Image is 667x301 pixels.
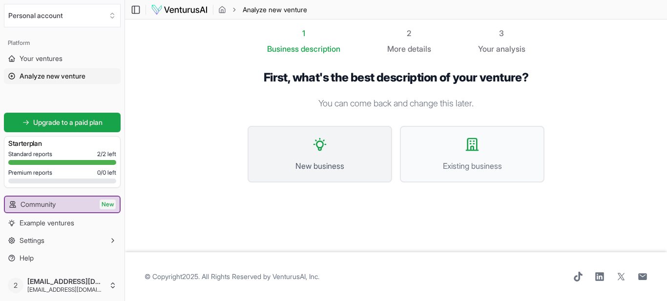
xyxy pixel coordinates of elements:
span: [EMAIL_ADDRESS][DOMAIN_NAME] [27,286,105,294]
span: Standard reports [8,150,52,158]
div: Platform [4,35,121,51]
span: Upgrade to a paid plan [33,118,103,127]
h3: Starter plan [8,139,116,148]
a: CommunityNew [5,197,120,212]
a: Example ventures [4,215,121,231]
button: 2[EMAIL_ADDRESS][DOMAIN_NAME][EMAIL_ADDRESS][DOMAIN_NAME] [4,274,121,297]
button: Settings [4,233,121,248]
span: © Copyright 2025 . All Rights Reserved by . [145,272,319,281]
button: Existing business [400,126,544,182]
span: Your ventures [20,54,63,63]
span: 2 / 2 left [97,150,116,158]
span: Analyze new venture [20,71,85,81]
span: Help [20,253,34,263]
a: Analyze new venture [4,68,121,84]
div: 2 [387,27,431,39]
button: Select an organization [4,4,121,27]
div: 3 [478,27,525,39]
span: [EMAIL_ADDRESS][DOMAIN_NAME] [27,277,105,286]
span: 0 / 0 left [97,169,116,177]
a: VenturusAI, Inc [272,272,318,281]
span: Example ventures [20,218,74,228]
span: Business [267,43,299,55]
span: Settings [20,236,44,245]
span: details [408,44,431,54]
a: Your ventures [4,51,121,66]
nav: breadcrumb [218,5,307,15]
button: New business [248,126,392,182]
span: More [387,43,406,55]
a: Help [4,250,121,266]
span: Your [478,43,494,55]
span: Existing business [411,160,534,172]
h1: First, what's the best description of your venture? [248,70,544,85]
span: 2 [8,278,23,293]
span: New [100,200,116,209]
a: Upgrade to a paid plan [4,113,121,132]
span: Premium reports [8,169,52,177]
span: analysis [496,44,525,54]
div: 1 [267,27,340,39]
p: You can come back and change this later. [248,97,544,110]
span: description [301,44,340,54]
img: logo [151,4,208,16]
span: Community [21,200,56,209]
span: Analyze new venture [243,5,307,15]
span: New business [258,160,381,172]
